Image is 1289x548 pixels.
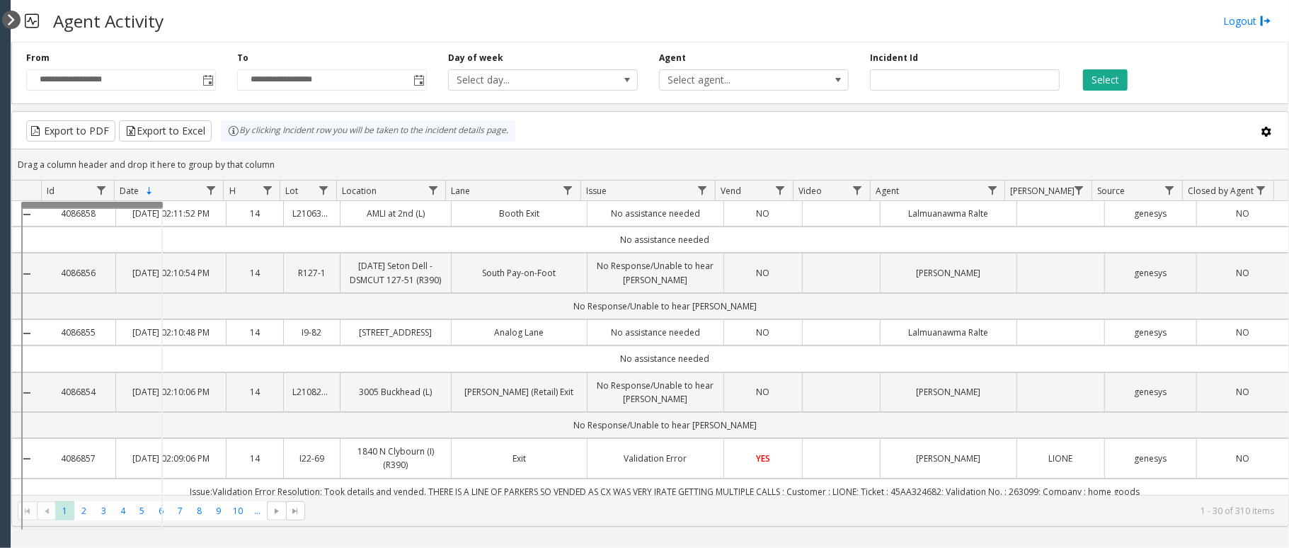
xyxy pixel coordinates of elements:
a: NO [1205,326,1280,339]
a: Id Filter Menu [92,181,111,200]
a: [DATE] 02:10:06 PM [125,385,217,399]
span: Issue [586,185,607,197]
img: infoIcon.svg [228,125,239,137]
label: Agent [659,52,686,64]
span: Agent [876,185,899,197]
a: Video Filter Menu [848,181,867,200]
a: YES [733,452,794,465]
div: By clicking Incident row you will be taken to the incident details page. [221,120,515,142]
a: L21082601 [292,385,332,399]
span: Lane [452,185,471,197]
a: Lane Filter Menu [558,181,578,200]
a: Collapse Details [12,453,42,464]
span: Select day... [449,70,600,90]
span: YES [756,452,770,464]
a: Booth Exit [460,207,579,220]
a: 1840 N Clybourn (I) (R390) [349,445,442,472]
span: NO [756,207,769,219]
a: Date Filter Menu [201,181,220,200]
a: NO [733,207,794,220]
span: Go to the last page [290,506,302,517]
td: No Response/Unable to hear [PERSON_NAME] [42,412,1288,438]
span: Go to the next page [271,506,282,517]
span: Page 7 [171,501,190,520]
a: Issue Filter Menu [693,181,712,200]
span: NO [1236,326,1249,338]
td: No assistance needed [42,227,1288,253]
a: [DATE] 02:11:52 PM [125,207,217,220]
div: Drag a column header and drop it here to group by that column [12,152,1288,177]
a: [PERSON_NAME] (Retail) Exit [460,385,579,399]
a: NO [1205,266,1280,280]
a: Location Filter Menu [423,181,442,200]
span: Closed by Agent [1188,185,1254,197]
a: Logout [1223,13,1271,28]
span: NO [1236,452,1249,464]
a: genesys [1113,207,1188,220]
a: Collapse Details [12,268,42,280]
td: Issue:Validation Error Resolution: Took details and vended. THERE IS A LINE OF PARKERS SO VENDED ... [42,479,1288,505]
span: Page 8 [190,501,209,520]
a: Parker Filter Menu [1069,181,1088,200]
a: genesys [1113,326,1188,339]
a: Lot Filter Menu [314,181,333,200]
a: [PERSON_NAME] [889,385,1008,399]
a: R127-1 [292,266,332,280]
a: 14 [235,452,275,465]
a: NO [733,385,794,399]
span: Source [1097,185,1125,197]
span: Id [47,185,55,197]
a: L21063800 [292,207,332,220]
a: LIONE [1026,452,1096,465]
a: Lalmuanawma Ralte [889,326,1008,339]
span: Page 11 [248,501,267,520]
td: No Response/Unable to hear [PERSON_NAME] [42,293,1288,319]
a: H Filter Menu [258,181,277,200]
button: Export to PDF [26,120,115,142]
span: H [229,185,236,197]
a: [DATE] 02:10:54 PM [125,266,217,280]
a: Agent Filter Menu [982,181,1002,200]
a: Lalmuanawma Ralte [889,207,1008,220]
button: Select [1083,69,1128,91]
a: [STREET_ADDRESS] [349,326,442,339]
label: Incident Id [870,52,918,64]
div: Data table [12,181,1288,495]
span: Sortable [144,185,155,197]
a: I22-69 [292,452,332,465]
a: genesys [1113,266,1188,280]
span: Lot [285,185,298,197]
a: Exit [460,452,579,465]
a: Closed by Agent Filter Menu [1251,181,1271,200]
a: Analog Lane [460,326,579,339]
a: genesys [1113,452,1188,465]
button: Export to Excel [119,120,212,142]
a: [PERSON_NAME] [889,452,1008,465]
label: Day of week [448,52,503,64]
span: NO [1236,386,1249,398]
a: Validation Error [596,452,715,465]
a: Collapse Details [12,209,42,220]
a: Collapse Details [12,328,42,339]
span: Toggle popup [200,70,215,90]
a: NO [733,266,794,280]
span: [PERSON_NAME] [1011,185,1075,197]
kendo-pager-info: 1 - 30 of 310 items [314,505,1274,517]
a: South Pay-on-Foot [460,266,579,280]
td: No assistance needed [42,346,1288,372]
span: Date [120,185,139,197]
span: Go to the next page [267,501,286,521]
a: No assistance needed [596,326,715,339]
a: NO [1205,385,1280,399]
a: No Response/Unable to hear [PERSON_NAME] [596,379,715,406]
span: NO [756,326,769,338]
span: NO [1236,207,1249,219]
a: NO [733,326,794,339]
span: Location [342,185,377,197]
span: Page 9 [209,501,228,520]
span: NO [1236,267,1249,279]
a: 3005 Buckhead (L) [349,385,442,399]
a: [PERSON_NAME] [889,266,1008,280]
span: Toggle popup [411,70,426,90]
a: [DATE] 02:10:48 PM [125,326,217,339]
